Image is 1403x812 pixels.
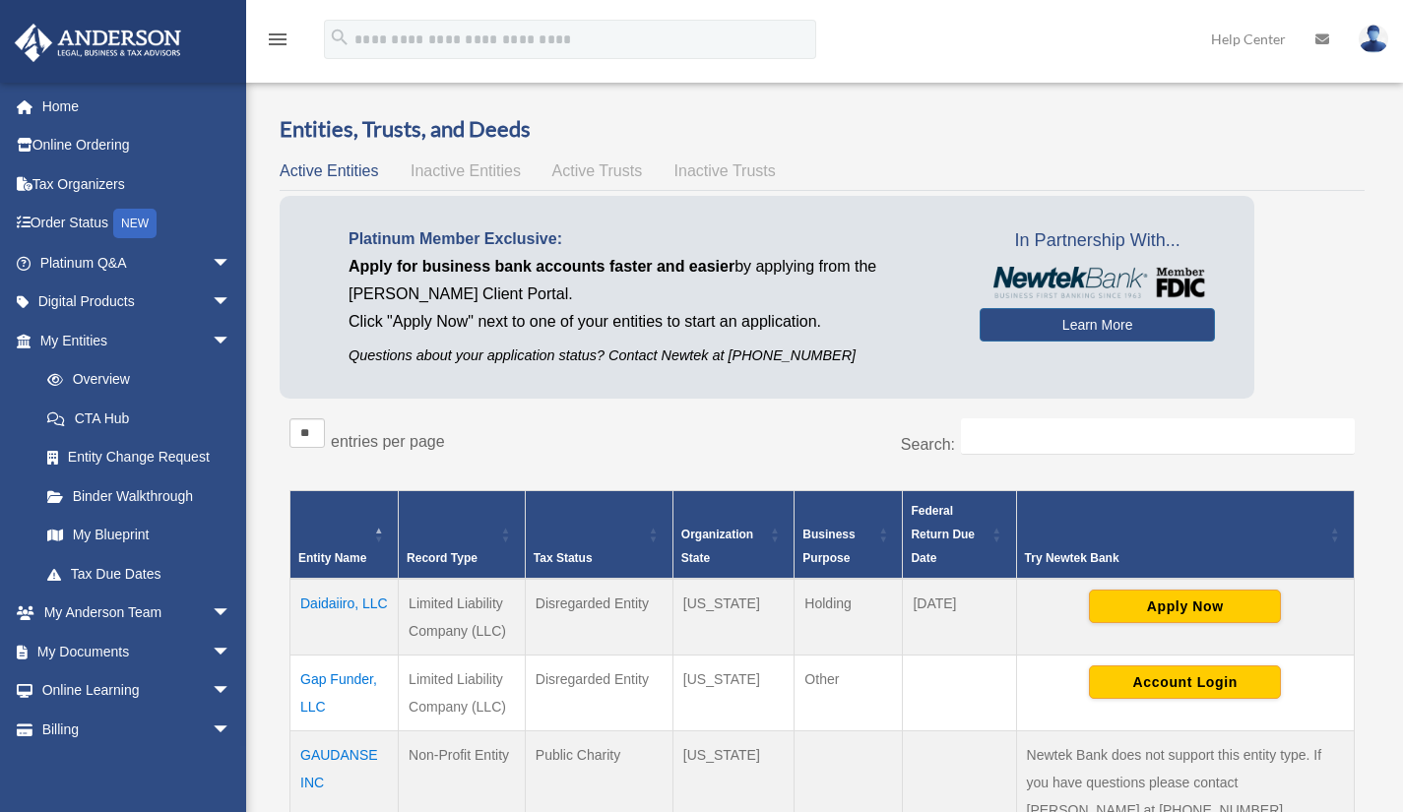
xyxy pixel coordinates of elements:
i: search [329,27,351,48]
span: arrow_drop_down [212,710,251,750]
td: Holding [795,579,903,656]
td: Daidaiiro, LLC [290,579,399,656]
div: NEW [113,209,157,238]
span: arrow_drop_down [212,671,251,712]
a: Order StatusNEW [14,204,261,244]
td: [DATE] [903,579,1016,656]
a: menu [266,34,289,51]
a: Online Learningarrow_drop_down [14,671,261,711]
label: entries per page [331,433,445,450]
a: Home [14,87,261,126]
td: Limited Liability Company (LLC) [399,579,526,656]
span: arrow_drop_down [212,243,251,283]
th: Record Type: Activate to sort [399,491,526,580]
span: Tax Status [534,551,593,565]
a: My Documentsarrow_drop_down [14,632,261,671]
button: Account Login [1089,665,1281,699]
a: Billingarrow_drop_down [14,710,261,749]
a: Binder Walkthrough [28,476,251,516]
span: Active Entities [280,162,378,179]
span: Inactive Entities [411,162,521,179]
i: menu [266,28,289,51]
td: [US_STATE] [672,656,795,731]
span: Inactive Trusts [674,162,776,179]
th: Tax Status: Activate to sort [525,491,672,580]
span: Federal Return Due Date [911,504,975,565]
span: Organization State [681,528,753,565]
span: Business Purpose [802,528,855,565]
span: Active Trusts [552,162,643,179]
p: Questions about your application status? Contact Newtek at [PHONE_NUMBER] [349,344,950,368]
span: arrow_drop_down [212,593,251,634]
a: Platinum Q&Aarrow_drop_down [14,243,261,282]
a: Online Ordering [14,126,261,165]
a: Tax Due Dates [28,554,251,593]
p: Click "Apply Now" next to one of your entities to start an application. [349,308,950,336]
img: Anderson Advisors Platinum Portal [9,24,187,62]
th: Business Purpose: Activate to sort [795,491,903,580]
a: Account Login [1089,673,1281,689]
a: My Entitiesarrow_drop_down [14,321,251,360]
div: Try Newtek Bank [1025,546,1324,570]
span: Apply for business bank accounts faster and easier [349,258,734,275]
td: Disregarded Entity [525,656,672,731]
a: Overview [28,360,241,400]
label: Search: [901,436,955,453]
span: Record Type [407,551,478,565]
h3: Entities, Trusts, and Deeds [280,114,1365,145]
a: CTA Hub [28,399,251,438]
span: arrow_drop_down [212,282,251,323]
td: Gap Funder, LLC [290,656,399,731]
span: In Partnership With... [980,225,1215,257]
a: Learn More [980,308,1215,342]
a: My Anderson Teamarrow_drop_down [14,593,261,633]
th: Try Newtek Bank : Activate to sort [1016,491,1354,580]
th: Federal Return Due Date: Activate to sort [903,491,1016,580]
span: arrow_drop_down [212,321,251,361]
a: Entity Change Request [28,438,251,477]
button: Apply Now [1089,590,1281,623]
p: Platinum Member Exclusive: [349,225,950,253]
td: Disregarded Entity [525,579,672,656]
a: Digital Productsarrow_drop_down [14,282,261,322]
a: My Blueprint [28,516,251,555]
th: Organization State: Activate to sort [672,491,795,580]
span: arrow_drop_down [212,632,251,672]
a: Tax Organizers [14,164,261,204]
td: [US_STATE] [672,579,795,656]
td: Limited Liability Company (LLC) [399,656,526,731]
img: User Pic [1359,25,1388,53]
p: by applying from the [PERSON_NAME] Client Portal. [349,253,950,308]
span: Entity Name [298,551,366,565]
th: Entity Name: Activate to invert sorting [290,491,399,580]
img: NewtekBankLogoSM.png [989,267,1205,298]
td: Other [795,656,903,731]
